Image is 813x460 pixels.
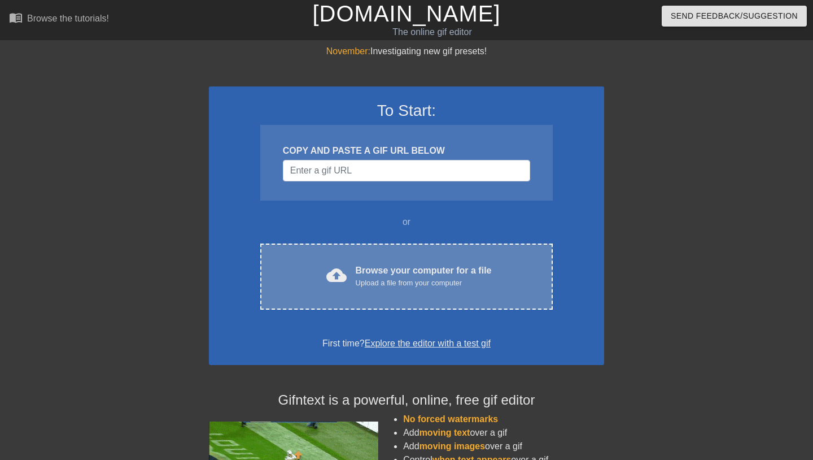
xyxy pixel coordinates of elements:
div: The online gif editor [277,25,588,39]
input: Username [283,160,530,181]
span: cloud_upload [326,265,347,285]
li: Add over a gif [403,440,604,453]
span: Send Feedback/Suggestion [671,9,798,23]
div: Upload a file from your computer [356,277,492,289]
h3: To Start: [224,101,589,120]
div: Investigating new gif presets! [209,45,604,58]
a: [DOMAIN_NAME] [312,1,500,26]
div: COPY AND PASTE A GIF URL BELOW [283,144,530,158]
a: Explore the editor with a test gif [365,339,491,348]
li: Add over a gif [403,426,604,440]
span: November: [326,46,370,56]
span: moving text [419,428,470,437]
h4: Gifntext is a powerful, online, free gif editor [209,392,604,409]
a: Browse the tutorials! [9,11,109,28]
button: Send Feedback/Suggestion [662,6,807,27]
span: moving images [419,441,485,451]
div: First time? [224,337,589,350]
div: Browse the tutorials! [27,14,109,23]
div: or [238,215,575,229]
span: No forced watermarks [403,414,498,424]
span: menu_book [9,11,23,24]
div: Browse your computer for a file [356,264,492,289]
